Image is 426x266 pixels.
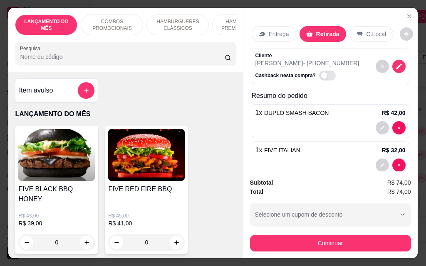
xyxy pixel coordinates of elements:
[108,184,185,194] h4: FIVE RED FIRE BBQ
[255,72,316,79] p: Cashback nesta compra?
[392,121,406,134] button: decrease-product-quantity
[88,18,136,32] p: COMBOS PROMOCIONAIS
[108,219,185,227] p: R$ 41,00
[387,187,411,196] span: R$ 74,00
[18,184,95,204] h4: FIVE BLACK BBQ HONEY
[255,59,359,67] p: [PERSON_NAME] - [PHONE_NUMBER]
[108,129,185,181] img: product-image
[255,145,300,155] p: 1 x
[319,71,339,81] label: Automatic updates
[15,109,236,119] p: LANÇAMENTO DO MÊS
[19,85,53,95] h4: Item avulso
[387,178,411,187] span: R$ 74,00
[367,30,386,38] p: C.Local
[316,30,339,38] p: Retirada
[403,10,416,23] button: Close
[250,235,411,251] button: Continuar
[219,18,267,32] p: HAMBÚRGUER PREMIUM (TODA A LINHA PREMIUM ACOMPANHA FRITAS DE CORTESIA )
[264,110,329,116] span: DUPLO SMASH BACON
[376,60,389,73] button: decrease-product-quantity
[392,60,406,73] button: decrease-product-quantity
[376,121,389,134] button: decrease-product-quantity
[18,219,95,227] p: R$ 39,00
[252,91,409,101] p: Resumo do pedido
[382,109,406,117] p: R$ 42,00
[382,146,406,154] p: R$ 32,00
[78,82,94,99] button: add-separate-item
[255,108,329,118] p: 1 x
[250,188,263,195] strong: Total
[264,147,300,154] span: FIVE ITALIAN
[250,179,273,186] strong: Subtotal
[154,18,202,32] p: HAMBÚRGUERES CLÁSSICOS
[255,52,359,59] p: Cliente
[250,203,411,226] button: Selecione um cupom de desconto
[20,53,225,61] input: Pesquisa
[20,45,43,52] label: Pesquisa
[18,212,95,219] p: R$ 43,00
[108,212,185,219] p: R$ 45,00
[22,18,70,32] p: LANÇAMENTO DO MÊS
[269,30,289,38] p: Entrega
[18,129,95,181] img: product-image
[392,159,406,172] button: decrease-product-quantity
[376,159,389,172] button: decrease-product-quantity
[400,27,413,41] button: decrease-product-quantity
